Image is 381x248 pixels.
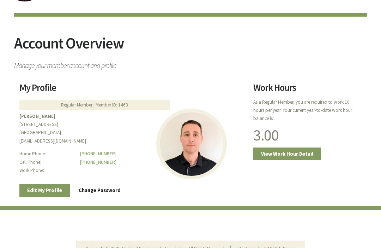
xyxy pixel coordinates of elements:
[253,98,362,123] p: As a Regular Member, you are required to work 10 hours per year. Your current year-to-date work h...
[14,59,367,69] span: Manage your member account and profile
[19,184,70,197] a: Edit My Profile
[14,36,367,59] h2: Account Overview
[71,184,128,197] a: Change Password
[253,148,321,161] a: View Work Hour Detail
[253,128,362,143] h1: 3.00
[80,160,116,166] a: [PHONE_NUMBER]
[19,167,76,175] dt: Work Phone
[19,158,76,167] dt: Cell Phone
[19,114,55,120] b: [PERSON_NAME]
[253,83,362,98] h2: Work Hours
[80,151,116,157] a: [PHONE_NUMBER]
[19,113,244,145] p: [STREET_ADDRESS] [GEOGRAPHIC_DATA] [EMAIL_ADDRESS][DOMAIN_NAME]
[19,83,244,98] h2: My Profile
[19,150,76,158] dt: Home Phone
[19,100,170,110] div: Regular Member | Member ID: 1463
